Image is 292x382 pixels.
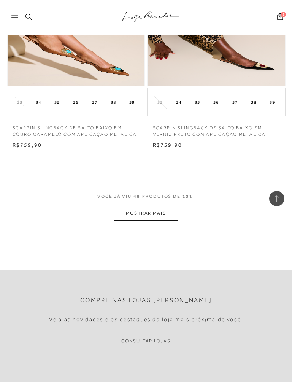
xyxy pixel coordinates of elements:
a: Consultar Lojas [38,334,254,348]
span: 131 [182,194,193,199]
h4: Veja as novidades e os destaques da loja mais próxima de você. [49,316,243,323]
a: SCARPIN SLINGBACK DE SALTO BAIXO EM COURO CARAMELO COM APLICAÇÃO METÁLICA [7,120,145,138]
button: 33 [13,96,26,109]
button: MOSTRAR MAIS [114,206,178,221]
span: 1 [281,12,286,17]
span: 48 [133,194,140,199]
span: R$759,90 [13,142,42,148]
button: 34 [172,96,185,109]
button: 36 [209,96,222,109]
span: VOCÊ JÁ VIU PRODUTOS DE [97,194,195,199]
button: 37 [88,96,101,109]
button: 39 [125,96,138,109]
button: 35 [191,96,204,109]
button: 34 [32,96,45,109]
button: 33 [154,96,167,109]
button: 38 [107,96,120,109]
h2: Compre nas lojas [PERSON_NAME] [80,297,212,304]
button: 1 [275,13,286,23]
a: SCARPIN SLINGBACK DE SALTO BAIXO EM VERNIZ PRETO COM APLICAÇÃO METÁLICA [147,120,286,138]
button: 35 [51,96,63,109]
button: 39 [266,96,279,109]
button: 38 [247,96,260,109]
button: 37 [229,96,241,109]
button: 36 [69,96,82,109]
span: R$759,90 [153,142,182,148]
